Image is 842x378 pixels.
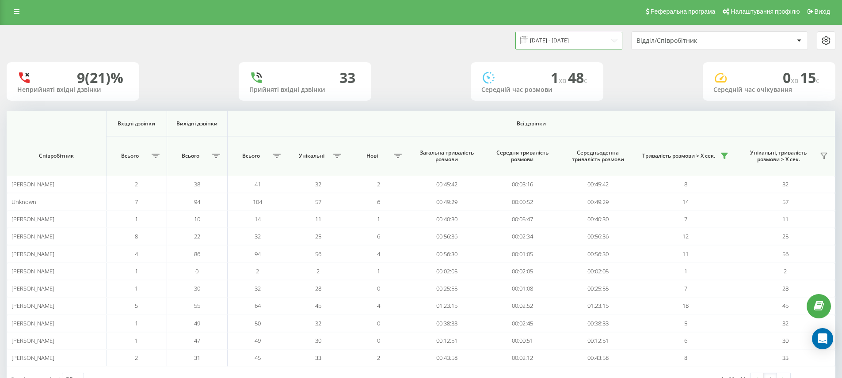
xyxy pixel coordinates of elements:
span: Середньоденна тривалість розмови [568,149,628,163]
span: Всього [232,152,271,159]
span: 50 [255,319,261,327]
span: 2 [784,267,787,275]
td: 00:02:05 [409,263,484,280]
span: 0 [195,267,198,275]
span: Всього [171,152,210,159]
td: 00:25:55 [409,280,484,297]
span: 57 [315,198,321,206]
span: Реферальна програма [651,8,716,15]
span: Тривалість розмови > Х сек. [640,152,717,159]
span: 4 [377,302,380,310]
span: 4 [377,250,380,258]
span: 5 [135,302,138,310]
td: 00:45:42 [560,176,636,193]
span: 30 [315,336,321,344]
span: 104 [253,198,262,206]
td: 01:23:15 [409,297,484,314]
span: 1 [135,336,138,344]
td: 00:02:05 [560,263,636,280]
span: 32 [255,232,261,240]
span: Всього [111,152,149,159]
span: 2 [377,180,380,188]
span: 64 [255,302,261,310]
span: 1 [135,284,138,292]
span: Нові [353,152,391,159]
td: 00:43:58 [560,349,636,367]
span: 22 [194,232,200,240]
td: 00:00:51 [484,332,560,349]
span: 2 [316,267,320,275]
span: 6 [377,232,380,240]
span: 56 [315,250,321,258]
span: 49 [194,319,200,327]
span: 28 [315,284,321,292]
span: 14 [682,198,689,206]
span: 45 [315,302,321,310]
span: [PERSON_NAME] [11,215,54,223]
span: 1 [135,215,138,223]
span: 32 [255,284,261,292]
span: Вхідні дзвінки [114,120,160,127]
span: хв [559,76,568,85]
td: 00:02:34 [484,228,560,245]
span: 2 [256,267,259,275]
span: [PERSON_NAME] [11,250,54,258]
td: 00:56:30 [560,245,636,262]
span: [PERSON_NAME] [11,180,54,188]
span: 32 [782,180,789,188]
span: 30 [782,336,789,344]
td: 00:12:51 [409,332,484,349]
span: 86 [194,250,200,258]
span: [PERSON_NAME] [11,232,54,240]
span: 10 [194,215,200,223]
div: Відділ/Співробітник [636,37,742,45]
div: 9 (21)% [77,69,123,86]
span: Налаштування профілю [731,8,800,15]
span: Unknown [11,198,36,206]
td: 00:40:30 [409,211,484,228]
span: 1 [377,215,380,223]
span: 0 [377,284,380,292]
span: 8 [684,354,687,362]
span: 28 [782,284,789,292]
td: 00:45:42 [409,176,484,193]
span: [PERSON_NAME] [11,267,54,275]
span: c [816,76,819,85]
span: 33 [782,354,789,362]
span: Середня тривалість розмови [492,149,552,163]
td: 00:38:33 [560,315,636,332]
td: 00:38:33 [409,315,484,332]
span: Співробітник [15,152,97,159]
span: 57 [782,198,789,206]
span: 5 [684,319,687,327]
span: 25 [315,232,321,240]
span: 56 [782,250,789,258]
span: 32 [315,180,321,188]
span: 8 [684,180,687,188]
span: 0 [377,336,380,344]
td: 00:02:52 [484,297,560,314]
span: 2 [135,354,138,362]
span: 32 [315,319,321,327]
span: 48 [568,68,587,87]
span: 25 [782,232,789,240]
td: 00:02:12 [484,349,560,367]
td: 00:02:45 [484,315,560,332]
span: 94 [194,198,200,206]
span: 8 [135,232,138,240]
span: 0 [377,319,380,327]
td: 00:00:52 [484,193,560,210]
td: 01:23:15 [560,297,636,314]
span: 38 [194,180,200,188]
span: 31 [194,354,200,362]
td: 00:56:36 [409,228,484,245]
span: 6 [377,198,380,206]
span: Загальна тривалість розмови [417,149,477,163]
span: 2 [135,180,138,188]
span: 12 [682,232,689,240]
div: Середній час очікування [713,86,825,94]
span: 1 [377,267,380,275]
span: хв [791,76,800,85]
span: 55 [194,302,200,310]
span: 18 [682,302,689,310]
